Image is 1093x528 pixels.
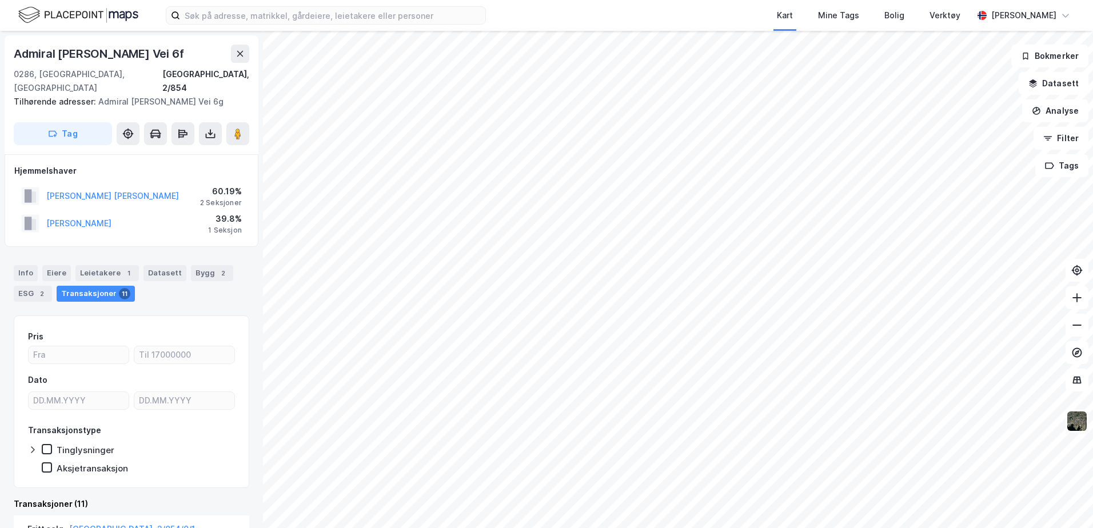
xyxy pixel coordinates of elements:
[1036,473,1093,528] div: Kontrollprogram for chat
[208,212,242,226] div: 39.8%
[200,198,242,207] div: 2 Seksjoner
[1034,127,1088,150] button: Filter
[134,346,234,363] input: Til 17000000
[28,373,47,387] div: Dato
[1022,99,1088,122] button: Analyse
[930,9,960,22] div: Verktøy
[14,67,162,95] div: 0286, [GEOGRAPHIC_DATA], [GEOGRAPHIC_DATA]
[208,226,242,235] div: 1 Seksjon
[14,164,249,178] div: Hjemmelshaver
[14,45,186,63] div: Admiral [PERSON_NAME] Vei 6f
[14,286,52,302] div: ESG
[1019,72,1088,95] button: Datasett
[180,7,485,24] input: Søk på adresse, matrikkel, gårdeiere, leietakere eller personer
[991,9,1056,22] div: [PERSON_NAME]
[28,330,43,343] div: Pris
[36,288,47,299] div: 2
[1011,45,1088,67] button: Bokmerker
[1066,410,1088,432] img: 9k=
[28,423,101,437] div: Transaksjonstype
[14,265,38,281] div: Info
[200,185,242,198] div: 60.19%
[14,122,112,145] button: Tag
[57,445,114,455] div: Tinglysninger
[14,97,98,106] span: Tilhørende adresser:
[123,267,134,279] div: 1
[884,9,904,22] div: Bolig
[134,392,234,409] input: DD.MM.YYYY
[818,9,859,22] div: Mine Tags
[57,286,135,302] div: Transaksjoner
[1036,473,1093,528] iframe: Chat Widget
[1035,154,1088,177] button: Tags
[119,288,130,299] div: 11
[143,265,186,281] div: Datasett
[18,5,138,25] img: logo.f888ab2527a4732fd821a326f86c7f29.svg
[14,497,249,511] div: Transaksjoner (11)
[75,265,139,281] div: Leietakere
[191,265,233,281] div: Bygg
[57,463,128,474] div: Aksjetransaksjon
[777,9,793,22] div: Kart
[42,265,71,281] div: Eiere
[29,346,129,363] input: Fra
[162,67,249,95] div: [GEOGRAPHIC_DATA], 2/854
[14,95,240,109] div: Admiral [PERSON_NAME] Vei 6g
[29,392,129,409] input: DD.MM.YYYY
[217,267,229,279] div: 2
